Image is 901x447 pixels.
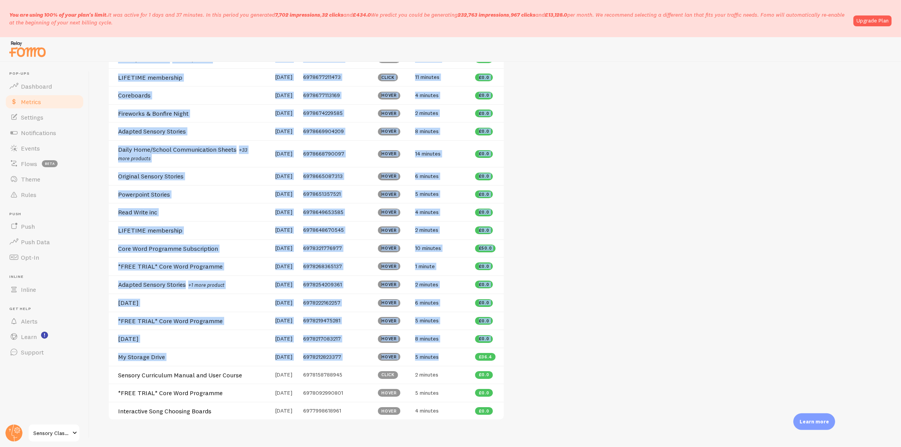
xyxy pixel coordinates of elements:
[303,299,340,306] span: 6978222162257
[9,11,108,18] span: You are using 100% of your plan's limit.
[21,191,36,199] span: Rules
[353,11,371,18] b: £434.0
[415,110,438,116] span: 2 minutes
[303,317,340,324] span: 6978219475281
[118,127,257,135] h4: Adapted Sensory Stories
[118,190,257,199] h4: Powerpoint Stories
[415,245,441,252] span: 10 minutes
[479,75,489,80] span: £0.0
[118,317,257,325] h4: *FREE TRIAL* Core Word Programme
[21,317,38,325] span: Alerts
[271,293,299,312] td: [DATE]
[21,144,40,152] span: Events
[303,353,341,360] span: 6978212823377
[381,355,397,359] span: hover
[9,274,84,279] span: Inline
[118,146,257,162] h4: Daily Home/School Communication Sheets
[381,246,397,250] span: hover
[271,402,299,420] td: [DATE]
[381,301,397,305] span: hover
[381,152,397,156] span: hover
[21,129,56,137] span: Notifications
[381,210,397,214] span: hover
[5,344,84,360] a: Support
[415,173,439,180] span: 6 minutes
[275,11,320,18] b: 7,702 impressions
[479,355,492,359] span: £36.4
[118,407,257,415] h4: Interactive Song Choosing Boards
[118,147,247,161] small: +33 more products
[303,407,341,414] span: 6977998618961
[33,428,70,438] span: Sensory Classroom
[118,208,257,216] h4: Read Write inc
[479,319,489,323] span: £0.0
[21,253,39,261] span: Opt-In
[381,409,397,413] span: hover
[9,307,84,312] span: Get Help
[479,264,489,269] span: £0.0
[271,329,299,348] td: [DATE]
[303,389,343,396] span: 6978092990801
[21,175,40,183] span: Theme
[479,391,489,395] span: £0.0
[303,263,342,270] span: 6978268365137
[21,160,37,168] span: Flows
[415,299,439,306] span: 6 minutes
[381,373,395,377] span: click
[5,171,84,187] a: Theme
[5,187,84,202] a: Rules
[415,226,438,233] span: 2 minutes
[479,93,489,98] span: £0.0
[118,245,257,253] h4: Core Word Programme Subscription
[793,413,835,430] div: Learn more
[5,250,84,265] a: Opt-In
[479,246,492,250] span: £50.0
[381,174,397,178] span: hover
[303,209,343,216] span: 6978649653585
[415,92,439,99] span: 4 minutes
[479,174,489,178] span: £0.0
[271,122,299,140] td: [DATE]
[118,371,257,379] h4: Sensory Curriculum Manual and User Course
[5,282,84,297] a: Inline
[415,371,438,378] span: 2 minutes
[271,348,299,366] td: [DATE]
[303,150,344,157] span: 6978668790097
[118,226,257,235] h4: LIFETIME membership
[41,332,48,339] svg: <p>Watch New Feature Tutorials!</p>
[271,203,299,221] td: [DATE]
[21,333,37,341] span: Learn
[271,140,299,167] td: [DATE]
[5,140,84,156] a: Events
[511,11,535,18] b: 967 clicks
[275,11,371,18] span: , and
[118,335,257,343] h4: [DATE]
[458,11,509,18] b: 232,763 impressions
[21,238,50,246] span: Push Data
[9,212,84,217] span: Push
[381,264,397,269] span: hover
[118,74,257,82] h4: LIFETIME membership
[188,282,225,288] small: +1 more product
[21,98,41,106] span: Metrics
[415,190,439,197] span: 5 minutes
[415,335,439,342] span: 8 minutes
[271,167,299,185] td: [DATE]
[303,245,342,252] span: 6978321776977
[28,424,80,442] a: Sensory Classroom
[479,283,489,287] span: £0.0
[21,286,36,293] span: Inline
[5,94,84,110] a: Metrics
[381,228,397,233] span: hover
[118,172,257,180] h4: Original Sensory Stories
[479,409,489,413] span: £0.0
[303,371,342,378] span: 6978158788945
[479,129,489,134] span: £0.0
[9,71,84,76] span: Pop-ups
[479,111,489,116] span: £0.0
[381,129,397,134] span: hover
[415,281,438,288] span: 2 minutes
[381,192,397,197] span: hover
[21,113,43,121] span: Settings
[415,74,439,80] span: 11 minutes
